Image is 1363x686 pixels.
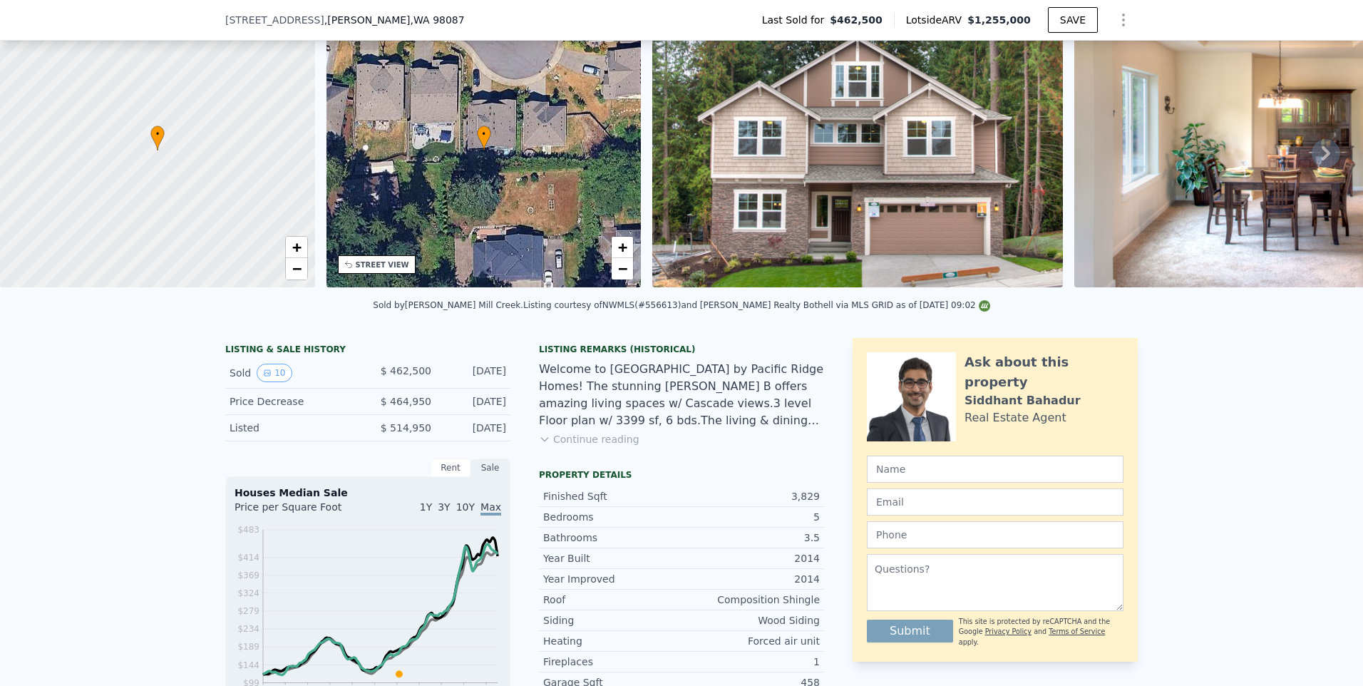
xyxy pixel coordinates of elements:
[539,432,639,446] button: Continue reading
[965,392,1081,409] div: Siddhant Bahadur
[443,421,506,435] div: [DATE]
[381,396,431,407] span: $ 464,950
[965,352,1123,392] div: Ask about this property
[681,531,820,545] div: 3.5
[618,238,627,256] span: +
[477,128,491,140] span: •
[230,394,356,409] div: Price Decrease
[150,128,165,140] span: •
[470,459,510,477] div: Sale
[830,13,883,27] span: $462,500
[681,655,820,669] div: 1
[906,13,967,27] span: Lotside ARV
[867,456,1123,483] input: Name
[477,126,491,150] div: •
[539,361,824,429] div: Welcome to [GEOGRAPHIC_DATA] by Pacific Ridge Homes! The stunning [PERSON_NAME] B offers amazing ...
[237,525,259,535] tspan: $483
[443,394,506,409] div: [DATE]
[324,13,465,27] span: , [PERSON_NAME]
[230,364,356,382] div: Sold
[681,510,820,524] div: 5
[443,364,506,382] div: [DATE]
[1049,628,1105,635] a: Terms of Service
[1109,6,1138,34] button: Show Options
[373,300,523,310] div: Sold by [PERSON_NAME] Mill Creek .
[230,421,356,435] div: Listed
[257,364,292,382] button: View historical data
[356,260,409,270] div: STREET VIEW
[985,628,1032,635] a: Privacy Policy
[225,13,324,27] span: [STREET_ADDRESS]
[681,572,820,586] div: 2014
[237,570,259,580] tspan: $369
[681,551,820,565] div: 2014
[867,620,953,643] button: Submit
[867,488,1123,516] input: Email
[652,14,1063,287] img: Sale: 126614800 Parcel: 103849930
[959,617,1123,647] div: This site is protected by reCAPTCHA and the Google and apply.
[286,237,307,258] a: Zoom in
[420,501,432,513] span: 1Y
[292,260,301,277] span: −
[237,660,259,670] tspan: $144
[967,14,1031,26] span: $1,255,000
[431,459,470,477] div: Rent
[523,300,990,310] div: Listing courtesy of NWMLS (#556613) and [PERSON_NAME] Realty Bothell via MLS GRID as of [DATE] 09:02
[539,344,824,355] div: Listing Remarks (Historical)
[1048,7,1098,33] button: SAVE
[612,258,633,280] a: Zoom out
[235,486,501,500] div: Houses Median Sale
[150,126,165,150] div: •
[480,501,501,516] span: Max
[965,409,1066,426] div: Real Estate Agent
[543,572,681,586] div: Year Improved
[543,655,681,669] div: Fireplaces
[681,593,820,607] div: Composition Shingle
[235,500,368,523] div: Price per Square Foot
[292,238,301,256] span: +
[237,588,259,598] tspan: $324
[543,510,681,524] div: Bedrooms
[543,551,681,565] div: Year Built
[762,13,830,27] span: Last Sold for
[237,624,259,634] tspan: $234
[225,344,510,358] div: LISTING & SALE HISTORY
[381,422,431,434] span: $ 514,950
[867,521,1123,548] input: Phone
[438,501,450,513] span: 3Y
[543,634,681,648] div: Heating
[286,258,307,280] a: Zoom out
[612,237,633,258] a: Zoom in
[539,469,824,481] div: Property details
[237,553,259,563] tspan: $414
[543,593,681,607] div: Roof
[543,531,681,545] div: Bathrooms
[411,14,465,26] span: , WA 98087
[237,606,259,616] tspan: $279
[381,365,431,377] span: $ 462,500
[456,501,475,513] span: 10Y
[618,260,627,277] span: −
[543,613,681,628] div: Siding
[681,613,820,628] div: Wood Siding
[681,489,820,503] div: 3,829
[543,489,681,503] div: Finished Sqft
[237,642,259,652] tspan: $189
[681,634,820,648] div: Forced air unit
[979,300,990,312] img: NWMLS Logo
